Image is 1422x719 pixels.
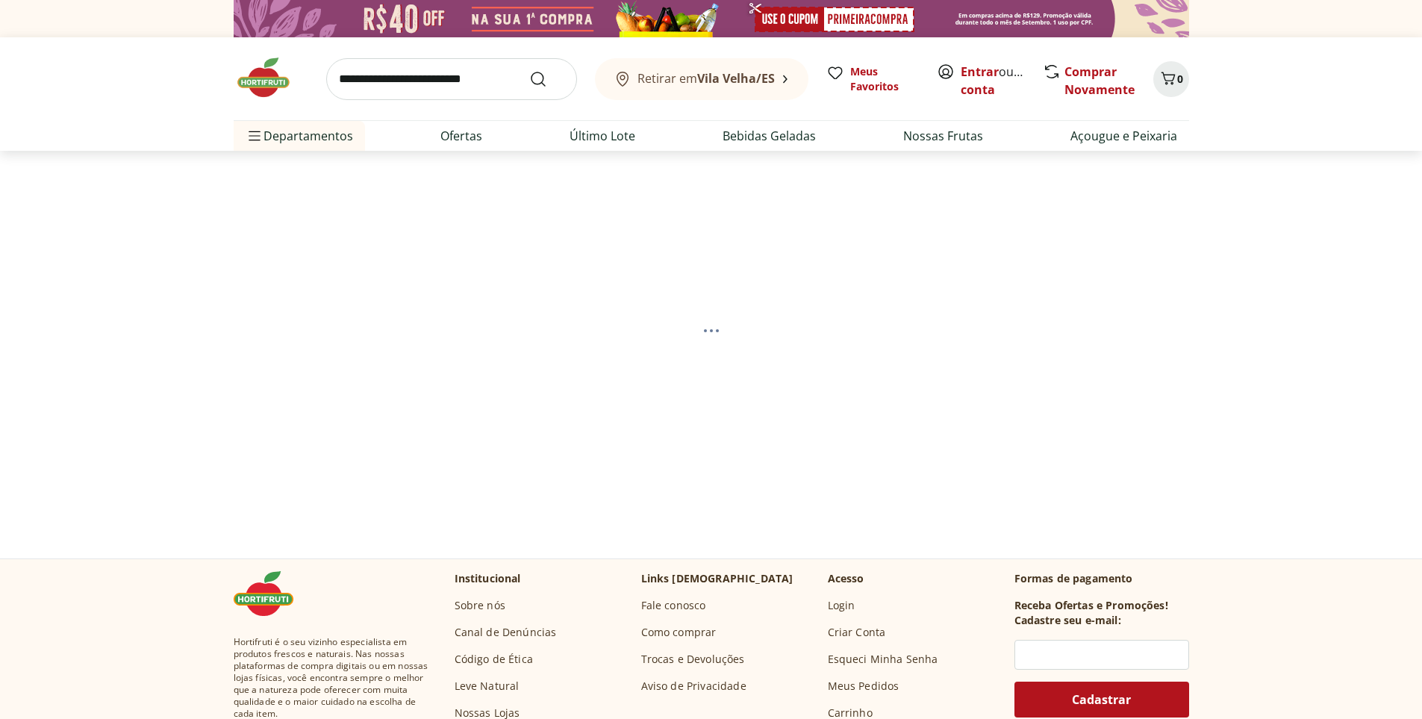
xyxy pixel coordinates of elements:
[961,63,1043,98] a: Criar conta
[1014,613,1121,628] h3: Cadastre seu e-mail:
[246,118,353,154] span: Departamentos
[455,598,505,613] a: Sobre nós
[1177,72,1183,86] span: 0
[234,571,308,616] img: Hortifruti
[246,118,263,154] button: Menu
[529,70,565,88] button: Submit Search
[850,64,919,94] span: Meus Favoritos
[641,571,793,586] p: Links [DEMOGRAPHIC_DATA]
[455,652,533,667] a: Código de Ética
[440,127,482,145] a: Ofertas
[595,58,808,100] button: Retirar emVila Velha/ES
[828,571,864,586] p: Acesso
[723,127,816,145] a: Bebidas Geladas
[455,679,520,694] a: Leve Natural
[641,598,706,613] a: Fale conosco
[828,679,899,694] a: Meus Pedidos
[641,679,746,694] a: Aviso de Privacidade
[903,127,983,145] a: Nossas Frutas
[637,72,775,85] span: Retirar em
[1153,61,1189,97] button: Carrinho
[641,625,717,640] a: Como comprar
[1064,63,1135,98] a: Comprar Novamente
[570,127,635,145] a: Último Lote
[961,63,1027,99] span: ou
[1014,682,1189,718] button: Cadastrar
[455,625,557,640] a: Canal de Denúncias
[455,571,521,586] p: Institucional
[1014,598,1168,613] h3: Receba Ofertas e Promoções!
[234,55,308,100] img: Hortifruti
[828,598,855,613] a: Login
[641,652,745,667] a: Trocas e Devoluções
[1072,694,1131,706] span: Cadastrar
[826,64,919,94] a: Meus Favoritos
[1014,571,1189,586] p: Formas de pagamento
[1070,127,1177,145] a: Açougue e Peixaria
[828,652,938,667] a: Esqueci Minha Senha
[828,625,886,640] a: Criar Conta
[961,63,999,80] a: Entrar
[326,58,577,100] input: search
[697,70,775,87] b: Vila Velha/ES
